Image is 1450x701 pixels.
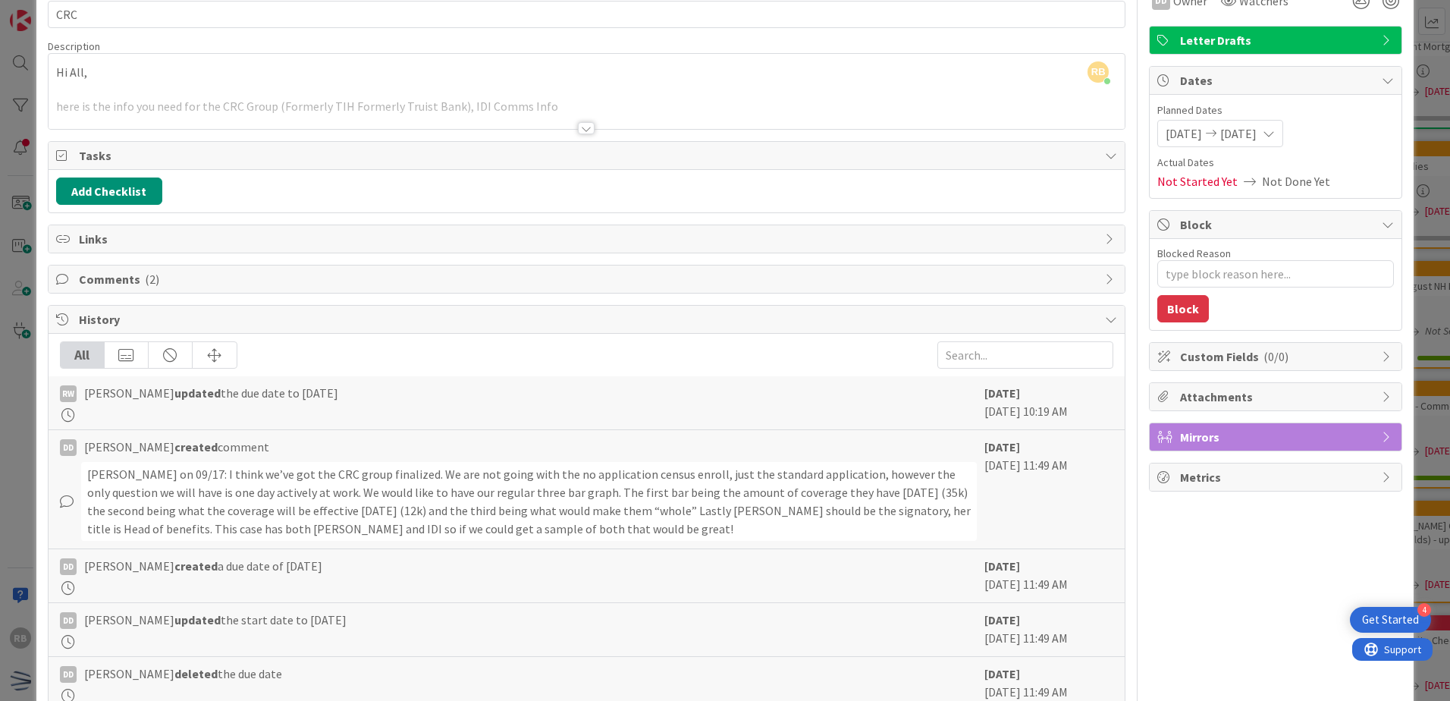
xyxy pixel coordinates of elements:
span: [PERSON_NAME] comment [84,438,269,456]
div: [DATE] 11:49 AM [984,611,1113,649]
b: [DATE] [984,439,1020,454]
input: type card name here... [48,1,1125,28]
span: Description [48,39,100,53]
div: [DATE] 11:49 AM [984,438,1113,541]
div: DD [60,439,77,456]
span: [PERSON_NAME] the start date to [DATE] [84,611,347,629]
span: [DATE] [1220,124,1257,143]
label: Blocked Reason [1157,247,1231,260]
span: [PERSON_NAME] a due date of [DATE] [84,557,322,575]
span: Tasks [79,146,1097,165]
div: DD [60,612,77,629]
span: History [79,310,1097,328]
b: created [174,558,218,574]
span: Dates [1180,71,1374,90]
div: All [61,342,105,368]
span: Not Done Yet [1262,172,1330,190]
b: updated [174,612,221,627]
div: [DATE] 10:19 AM [984,384,1113,422]
b: [DATE] [984,612,1020,627]
span: Support [32,2,69,20]
b: [DATE] [984,666,1020,681]
div: [PERSON_NAME] on 09/17: I think we’ve got the CRC group finalized. We are not going with the no a... [81,462,977,541]
span: Attachments [1180,388,1374,406]
span: [DATE] [1166,124,1202,143]
div: Get Started [1362,612,1419,627]
span: ( 2 ) [145,272,159,287]
b: [DATE] [984,385,1020,401]
div: RW [60,385,77,402]
span: Custom Fields [1180,347,1374,366]
span: Links [79,230,1097,248]
span: Planned Dates [1157,102,1394,118]
span: Actual Dates [1157,155,1394,171]
button: Block [1157,295,1209,322]
span: Metrics [1180,468,1374,486]
b: deleted [174,666,218,681]
b: updated [174,385,221,401]
span: Mirrors [1180,428,1374,446]
button: Add Checklist [56,178,162,205]
span: RB [1087,61,1109,83]
input: Search... [937,341,1113,369]
b: created [174,439,218,454]
b: [DATE] [984,558,1020,574]
div: [DATE] 11:49 AM [984,557,1113,595]
div: 4 [1417,603,1431,617]
span: ( 0/0 ) [1263,349,1288,364]
p: Hi All, [56,64,1117,81]
div: DD [60,666,77,683]
span: [PERSON_NAME] the due date to [DATE] [84,384,338,402]
div: Open Get Started checklist, remaining modules: 4 [1350,607,1431,633]
span: Not Started Yet [1157,172,1238,190]
span: Block [1180,215,1374,234]
span: Letter Drafts [1180,31,1374,49]
span: Comments [79,270,1097,288]
div: DD [60,558,77,575]
span: [PERSON_NAME] the due date [84,665,282,683]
